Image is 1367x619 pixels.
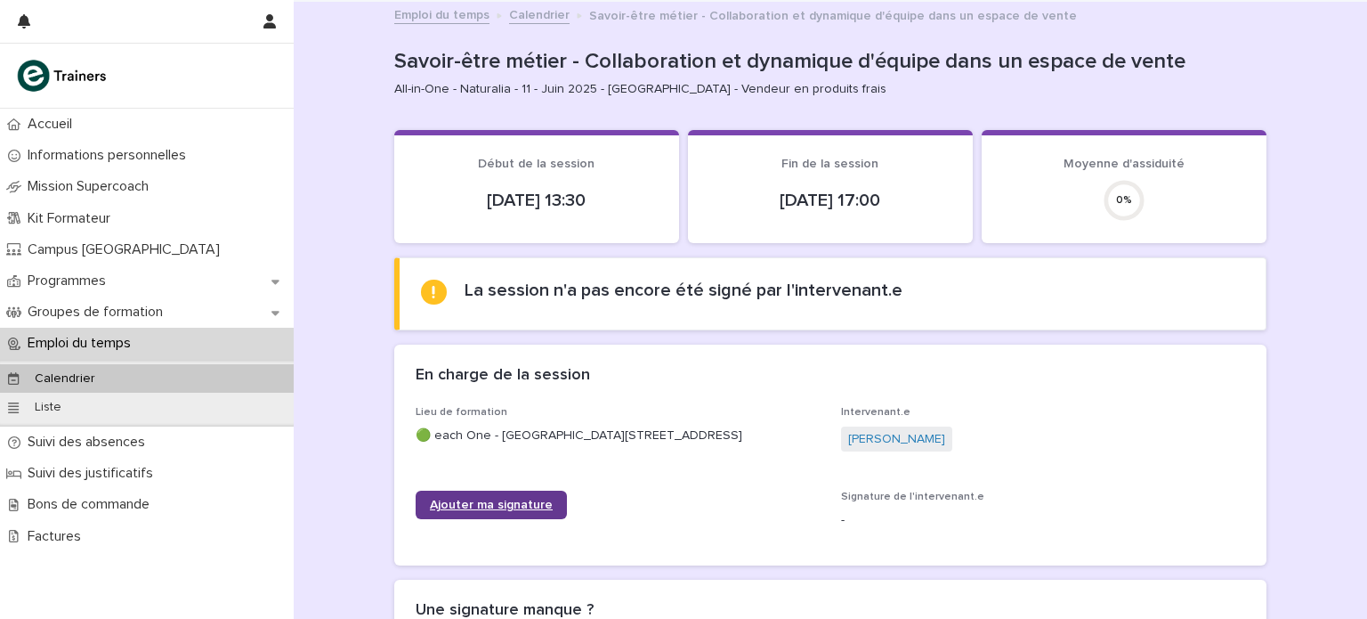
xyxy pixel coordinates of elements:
[20,371,109,387] p: Calendrier
[416,427,820,445] p: 🟢 each One - [GEOGRAPHIC_DATA][STREET_ADDRESS]
[20,178,163,195] p: Mission Supercoach
[589,4,1077,24] p: Savoir-être métier - Collaboration et dynamique d'équipe dans un espace de vente
[709,190,951,211] p: [DATE] 17:00
[848,430,945,449] a: [PERSON_NAME]
[20,400,76,415] p: Liste
[509,4,570,24] a: Calendrier
[20,210,125,227] p: Kit Formateur
[20,335,145,352] p: Emploi du temps
[394,49,1259,75] p: Savoir-être métier - Collaboration et dynamique d'équipe dans un espace de vente
[394,82,1252,97] p: All-in-One - Naturalia - 11 - Juin 2025 - [GEOGRAPHIC_DATA] - Vendeur en produits frais
[20,496,164,513] p: Bons de commande
[20,528,95,545] p: Factures
[430,499,553,511] span: Ajouter ma signature
[394,4,489,24] a: Emploi du temps
[20,465,167,482] p: Suivi des justificatifs
[14,58,112,94] img: K0CqGN7SDeD6s4JG8KQk
[416,366,590,386] h2: En charge de la session
[781,158,878,170] span: Fin de la session
[20,147,200,164] p: Informations personnelles
[1064,158,1185,170] span: Moyenne d'assiduité
[841,511,1245,530] p: -
[416,407,507,418] span: Lieu de formation
[841,407,910,418] span: Intervenant.e
[20,304,177,321] p: Groupes de formation
[478,158,595,170] span: Début de la session
[20,273,120,289] p: Programmes
[1103,194,1145,207] div: 0 %
[465,280,902,301] h2: La session n'a pas encore été signé par l'intervenant.e
[20,434,159,451] p: Suivi des absences
[416,491,567,519] a: Ajouter ma signature
[841,492,984,502] span: Signature de l'intervenant.e
[20,241,234,258] p: Campus [GEOGRAPHIC_DATA]
[416,190,658,211] p: [DATE] 13:30
[20,116,86,133] p: Accueil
